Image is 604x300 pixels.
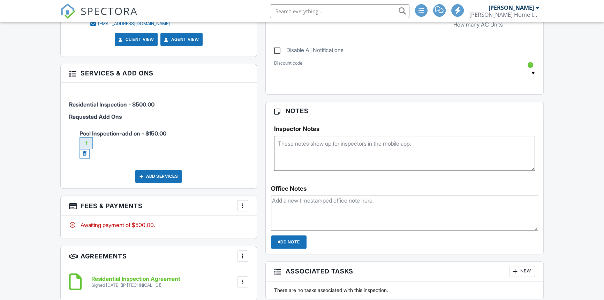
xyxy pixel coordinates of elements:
[80,130,248,156] span: Pool Inspection-add on - $150.00
[69,221,248,229] div: Awaiting payment of $500.00.
[453,21,503,28] label: How many AC Units
[61,64,256,82] h3: Services & Add ons
[135,170,182,183] div: Add Services
[271,185,538,192] div: Office Notes
[469,11,539,18] div: Whit Green Home Inspections LLC
[60,3,76,19] img: The Best Home Inspection Software - Spectora
[117,36,154,43] a: Client View
[270,4,409,18] input: Search everything...
[61,246,256,266] h3: Agreements
[489,4,534,11] div: [PERSON_NAME]
[91,276,180,288] a: Residential Inspection Agreement Signed [DATE] (IP [TECHNICAL_ID])
[61,196,256,216] h3: Fees & Payments
[271,235,307,249] input: Add Note
[274,60,302,66] label: Discount code
[81,3,138,18] span: SPECTORA
[274,125,535,132] h5: Inspector Notes
[266,102,543,120] h3: Notes
[286,266,353,276] span: Associated Tasks
[509,266,535,277] div: New
[91,283,180,288] div: Signed [DATE] (IP [TECHNICAL_ID])
[274,47,343,56] label: Disable All Notifications
[91,276,180,282] h6: Residential Inspection Agreement
[69,114,248,120] h6: Requested Add Ons
[270,287,539,294] div: There are no tasks associated with this inspection.
[163,36,199,43] a: Agent View
[69,101,154,108] span: Residential Inspection - $500.00
[69,88,248,114] li: Service: Residential Inspection
[60,9,138,24] a: SPECTORA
